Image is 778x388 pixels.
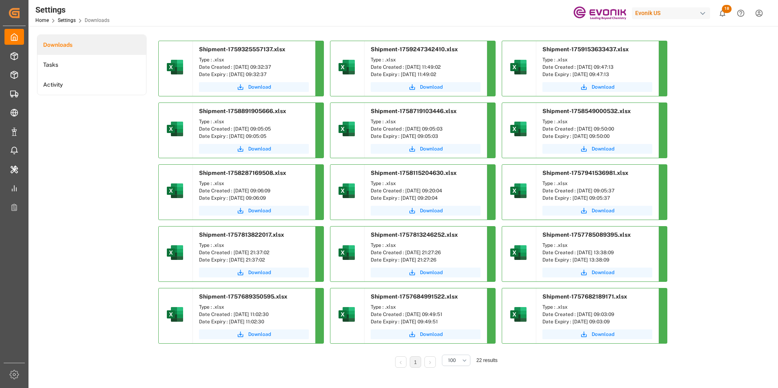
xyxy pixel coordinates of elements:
[542,303,652,311] div: Type : .xlsx
[199,133,309,140] div: Date Expiry : [DATE] 09:05:05
[371,144,481,154] a: Download
[542,125,652,133] div: Date Created : [DATE] 09:50:00
[371,82,481,92] button: Download
[248,207,271,214] span: Download
[542,249,652,256] div: Date Created : [DATE] 13:38:09
[199,206,309,216] a: Download
[542,144,652,154] a: Download
[199,180,309,187] div: Type : .xlsx
[35,17,49,23] a: Home
[199,144,309,154] button: Download
[199,311,309,318] div: Date Created : [DATE] 11:02:30
[371,108,457,114] span: Shipment-1758719103446.xlsx
[424,356,436,368] li: Next Page
[632,5,713,21] button: Evonik US
[542,206,652,216] button: Download
[371,170,457,176] span: Shipment-1758115204630.xlsx
[542,329,652,339] a: Download
[199,71,309,78] div: Date Expiry : [DATE] 09:32:37
[371,206,481,216] button: Download
[199,293,287,300] span: Shipment-1757689350595.xlsx
[199,56,309,63] div: Type : .xlsx
[199,329,309,339] button: Download
[35,4,109,16] div: Settings
[371,293,458,300] span: Shipment-1757684991522.xlsx
[37,55,146,75] a: Tasks
[542,256,652,264] div: Date Expiry : [DATE] 13:38:09
[371,242,481,249] div: Type : .xlsx
[165,305,185,324] img: microsoft-excel-2019--v1.png
[542,118,652,125] div: Type : .xlsx
[542,108,631,114] span: Shipment-1758549000532.xlsx
[199,194,309,202] div: Date Expiry : [DATE] 09:06:09
[420,331,443,338] span: Download
[371,194,481,202] div: Date Expiry : [DATE] 09:20:04
[592,269,614,276] span: Download
[371,56,481,63] div: Type : .xlsx
[371,71,481,78] div: Date Expiry : [DATE] 11:49:02
[37,35,146,55] a: Downloads
[592,83,614,91] span: Download
[542,71,652,78] div: Date Expiry : [DATE] 09:47:13
[165,119,185,139] img: microsoft-excel-2019--v1.png
[371,311,481,318] div: Date Created : [DATE] 09:49:51
[542,187,652,194] div: Date Created : [DATE] 09:05:37
[248,145,271,153] span: Download
[732,4,750,22] button: Help Center
[592,331,614,338] span: Download
[509,119,528,139] img: microsoft-excel-2019--v1.png
[199,170,286,176] span: Shipment-1758287169508.xlsx
[165,181,185,201] img: microsoft-excel-2019--v1.png
[371,187,481,194] div: Date Created : [DATE] 09:20:04
[420,269,443,276] span: Download
[542,170,628,176] span: Shipment-1757941536981.xlsx
[371,256,481,264] div: Date Expiry : [DATE] 21:27:26
[337,305,356,324] img: microsoft-excel-2019--v1.png
[371,318,481,325] div: Date Expiry : [DATE] 09:49:51
[542,133,652,140] div: Date Expiry : [DATE] 09:50:00
[442,355,470,366] button: open menu
[542,268,652,277] button: Download
[542,56,652,63] div: Type : .xlsx
[448,357,456,364] span: 100
[592,145,614,153] span: Download
[371,46,458,52] span: Shipment-1759247342410.xlsx
[58,17,76,23] a: Settings
[371,231,458,238] span: Shipment-1757813246252.xlsx
[420,145,443,153] span: Download
[542,82,652,92] button: Download
[199,268,309,277] a: Download
[395,356,406,368] li: Previous Page
[542,242,652,249] div: Type : .xlsx
[371,180,481,187] div: Type : .xlsx
[420,83,443,91] span: Download
[371,133,481,140] div: Date Expiry : [DATE] 09:05:03
[165,243,185,262] img: microsoft-excel-2019--v1.png
[337,243,356,262] img: microsoft-excel-2019--v1.png
[337,181,356,201] img: microsoft-excel-2019--v1.png
[199,125,309,133] div: Date Created : [DATE] 09:05:05
[37,75,146,95] li: Activity
[371,329,481,339] button: Download
[592,207,614,214] span: Download
[165,57,185,77] img: microsoft-excel-2019--v1.png
[199,118,309,125] div: Type : .xlsx
[371,303,481,311] div: Type : .xlsx
[199,249,309,256] div: Date Created : [DATE] 21:37:02
[414,360,417,365] a: 1
[199,82,309,92] button: Download
[509,243,528,262] img: microsoft-excel-2019--v1.png
[248,269,271,276] span: Download
[542,194,652,202] div: Date Expiry : [DATE] 09:05:37
[509,305,528,324] img: microsoft-excel-2019--v1.png
[542,318,652,325] div: Date Expiry : [DATE] 09:03:09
